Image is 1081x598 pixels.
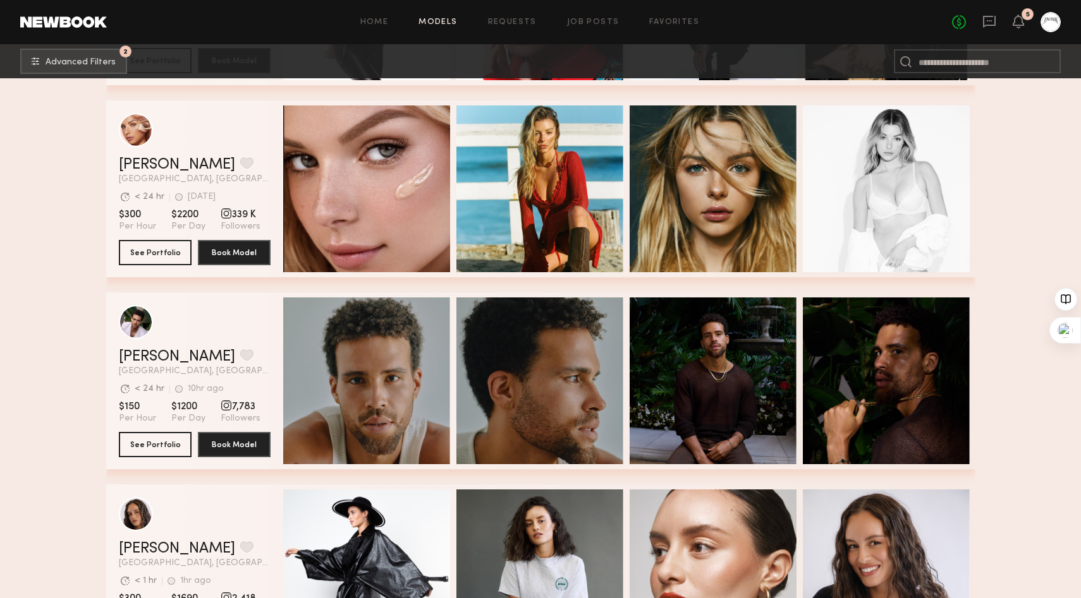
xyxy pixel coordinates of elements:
div: < 24 hr [135,385,164,393]
button: Book Model [198,432,271,457]
a: Requests [488,18,537,27]
span: [GEOGRAPHIC_DATA], [GEOGRAPHIC_DATA] [119,559,271,568]
span: 7,783 [221,400,260,413]
span: $1200 [171,400,205,413]
span: $150 [119,400,156,413]
span: Followers [221,221,260,232]
span: [GEOGRAPHIC_DATA], [GEOGRAPHIC_DATA] [119,175,271,184]
span: [GEOGRAPHIC_DATA], [GEOGRAPHIC_DATA] [119,367,271,376]
span: Followers [221,413,260,424]
span: Per Day [171,221,205,232]
a: Job Posts [567,18,620,27]
button: See Portfolio [119,432,192,457]
div: < 1 hr [135,577,157,585]
span: 339 K [221,208,260,221]
div: 5 [1026,11,1030,18]
a: [PERSON_NAME] [119,349,235,364]
button: See Portfolio [119,240,192,265]
a: Favorites [649,18,699,27]
a: Home [360,18,389,27]
div: 10hr ago [188,385,224,393]
button: 2Advanced Filters [20,49,127,74]
div: < 24 hr [135,193,164,201]
div: 1hr ago [180,577,211,585]
span: Per Hour [119,221,156,232]
span: Per Hour [119,413,156,424]
a: [PERSON_NAME] [119,541,235,556]
span: $2200 [171,208,205,221]
span: Per Day [171,413,205,424]
span: 2 [123,49,128,54]
span: $300 [119,208,156,221]
div: [DATE] [188,193,216,201]
button: Book Model [198,240,271,265]
a: Models [418,18,457,27]
span: Advanced Filters [46,58,116,67]
a: [PERSON_NAME] [119,157,235,172]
